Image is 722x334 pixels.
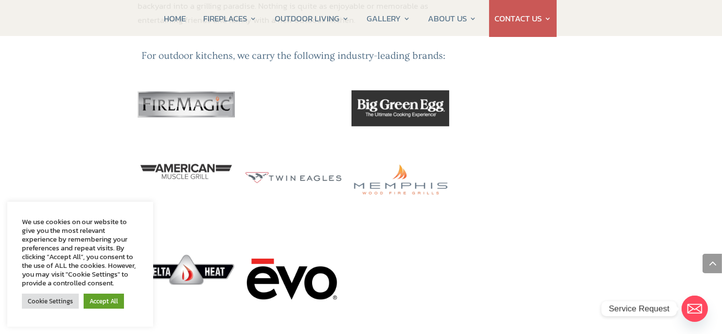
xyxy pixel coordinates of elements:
h4: For outdoor kitchens, we carry the following industry-leading brands: [138,50,450,67]
a: twin eagles grills jacksonville fl ormond beach fl construction solutions [245,217,342,230]
a: big green egg grill jacksonville [352,117,449,130]
img: firemagic-logo [138,90,235,117]
img: Evo Grills [245,231,342,329]
img: BIG GREEN EGG WEB LOGO [352,90,449,126]
img: American Muscle Grills [138,122,235,220]
a: lynx grill logo outdoor kitchens [352,288,449,301]
img: Delta Grills [138,225,235,322]
img: Memphis Wood Fire Grills [352,131,449,229]
a: Email [682,296,708,322]
a: Cookie Settings [22,294,79,309]
img: lynx-grills-vector-logo [352,243,449,298]
a: memphis wood fire grills jacksonville fl ormond beach fl construction solutions [352,219,449,232]
a: evo grills jacksonville fl ormond beach fl construction solutions [245,319,342,332]
a: delta grills jacksonville fl ormond beach fl construction solutions [138,313,235,326]
a: aog grill for outdoor kitchens in jacksonville [245,115,342,127]
img: aog_full_logo_color [245,90,342,124]
a: Accept All [84,294,124,309]
img: Twin Eagles Grills [245,129,342,227]
div: We use cookies on our website to give you the most relevant experience by remembering your prefer... [22,217,139,287]
a: american muscle grills jacksonville fl ormond beach fl construction solutions [138,211,235,223]
a: fire magic grills in jacksonville fl showroom [138,108,235,121]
